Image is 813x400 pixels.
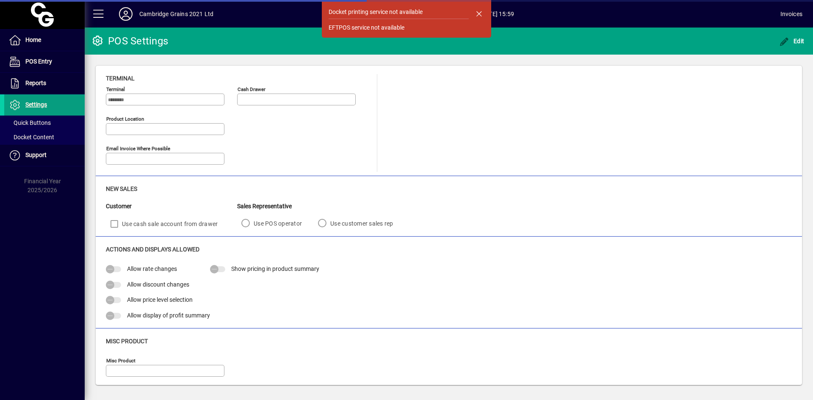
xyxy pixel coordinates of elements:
[4,130,85,144] a: Docket Content
[106,358,135,364] mat-label: Misc Product
[4,30,85,51] a: Home
[779,38,805,44] span: Edit
[25,36,41,43] span: Home
[8,134,54,141] span: Docket Content
[106,185,137,192] span: New Sales
[237,202,405,211] div: Sales Representative
[112,6,139,22] button: Profile
[4,145,85,166] a: Support
[127,281,189,288] span: Allow discount changes
[4,116,85,130] a: Quick Buttons
[139,7,213,21] div: Cambridge Grains 2021 Ltd
[25,80,46,86] span: Reports
[25,58,52,65] span: POS Entry
[329,23,404,32] div: EFTPOS service not available
[4,51,85,72] a: POS Entry
[106,146,170,152] mat-label: Email Invoice where possible
[780,7,802,21] div: Invoices
[127,265,177,272] span: Allow rate changes
[106,86,125,92] mat-label: Terminal
[25,101,47,108] span: Settings
[106,116,144,122] mat-label: Product location
[91,34,168,48] div: POS Settings
[25,152,47,158] span: Support
[127,296,193,303] span: Allow price level selection
[106,202,237,211] div: Customer
[106,338,148,345] span: Misc Product
[106,246,199,253] span: Actions and Displays Allowed
[106,75,135,82] span: Terminal
[8,119,51,126] span: Quick Buttons
[127,312,210,319] span: Allow display of profit summary
[238,86,265,92] mat-label: Cash Drawer
[777,33,807,49] button: Edit
[213,7,780,21] span: [DATE] 15:59
[4,73,85,94] a: Reports
[231,265,319,272] span: Show pricing in product summary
